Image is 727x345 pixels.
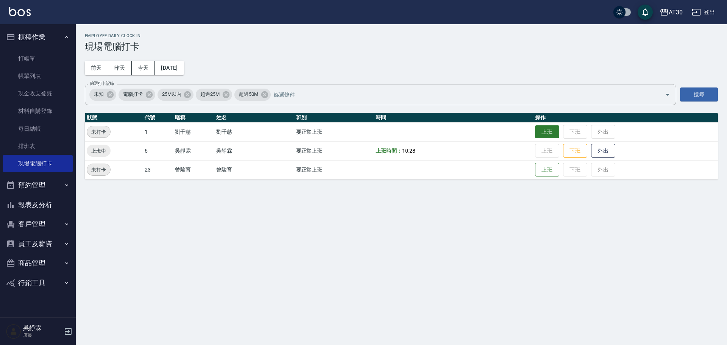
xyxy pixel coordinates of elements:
[87,147,111,155] span: 上班中
[196,91,224,98] span: 超過25M
[533,113,718,123] th: 操作
[90,81,114,86] label: 篩選打卡記錄
[689,5,718,19] button: 登出
[680,87,718,101] button: 搜尋
[214,160,294,179] td: 曾駿育
[173,160,214,179] td: 曾駿育
[214,141,294,160] td: 吳靜霖
[3,175,73,195] button: 預約管理
[661,89,674,101] button: Open
[143,141,173,160] td: 6
[85,61,108,75] button: 前天
[89,89,116,101] div: 未知
[143,160,173,179] td: 23
[3,195,73,215] button: 報表及分析
[87,166,110,174] span: 未打卡
[23,332,62,339] p: 店長
[234,91,263,98] span: 超過50M
[374,113,533,123] th: 時間
[23,324,62,332] h5: 吳靜霖
[376,148,402,154] b: 上班時間：
[173,122,214,141] td: 劉千慈
[158,91,186,98] span: 25M以內
[669,8,683,17] div: AT30
[294,122,374,141] td: 要正常上班
[87,128,110,136] span: 未打卡
[3,137,73,155] a: 排班表
[173,141,214,160] td: 吳靜霖
[3,214,73,234] button: 客戶管理
[3,120,73,137] a: 每日結帳
[3,102,73,120] a: 材料自購登錄
[3,273,73,293] button: 行銷工具
[535,125,559,139] button: 上班
[158,89,194,101] div: 25M以內
[85,41,718,52] h3: 現場電腦打卡
[3,234,73,254] button: 員工及薪資
[85,33,718,38] h2: Employee Daily Clock In
[563,144,587,158] button: 下班
[638,5,653,20] button: save
[6,324,21,339] img: Person
[3,155,73,172] a: 現場電腦打卡
[402,148,415,154] span: 10:28
[9,7,31,16] img: Logo
[214,113,294,123] th: 姓名
[108,61,132,75] button: 昨天
[3,50,73,67] a: 打帳單
[3,67,73,85] a: 帳單列表
[85,113,143,123] th: 狀態
[272,88,652,101] input: 篩選條件
[535,163,559,177] button: 上班
[294,160,374,179] td: 要正常上班
[214,122,294,141] td: 劉千慈
[173,113,214,123] th: 暱稱
[294,141,374,160] td: 要正常上班
[234,89,271,101] div: 超過50M
[3,27,73,47] button: 櫃檯作業
[196,89,232,101] div: 超過25M
[143,113,173,123] th: 代號
[119,89,155,101] div: 電腦打卡
[3,253,73,273] button: 商品管理
[89,91,108,98] span: 未知
[119,91,147,98] span: 電腦打卡
[294,113,374,123] th: 班別
[155,61,184,75] button: [DATE]
[591,144,615,158] button: 外出
[143,122,173,141] td: 1
[132,61,155,75] button: 今天
[657,5,686,20] button: AT30
[3,85,73,102] a: 現金收支登錄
